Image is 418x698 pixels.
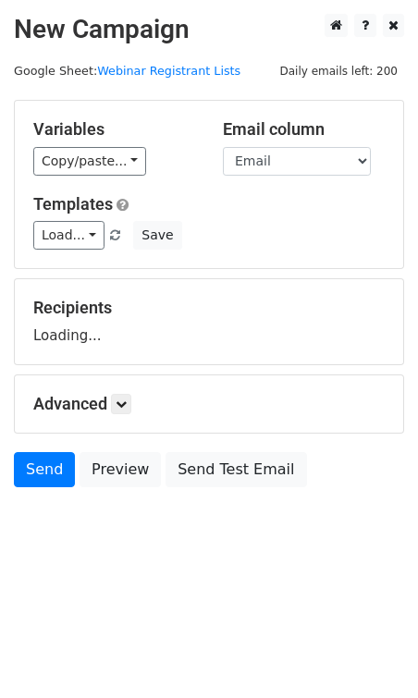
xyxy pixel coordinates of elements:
[33,298,385,346] div: Loading...
[33,221,104,250] a: Load...
[14,64,240,78] small: Google Sheet:
[80,452,161,487] a: Preview
[273,64,404,78] a: Daily emails left: 200
[33,119,195,140] h5: Variables
[33,394,385,414] h5: Advanced
[33,194,113,214] a: Templates
[33,147,146,176] a: Copy/paste...
[133,221,181,250] button: Save
[14,14,404,45] h2: New Campaign
[273,61,404,81] span: Daily emails left: 200
[223,119,385,140] h5: Email column
[14,452,75,487] a: Send
[97,64,240,78] a: Webinar Registrant Lists
[33,298,385,318] h5: Recipients
[166,452,306,487] a: Send Test Email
